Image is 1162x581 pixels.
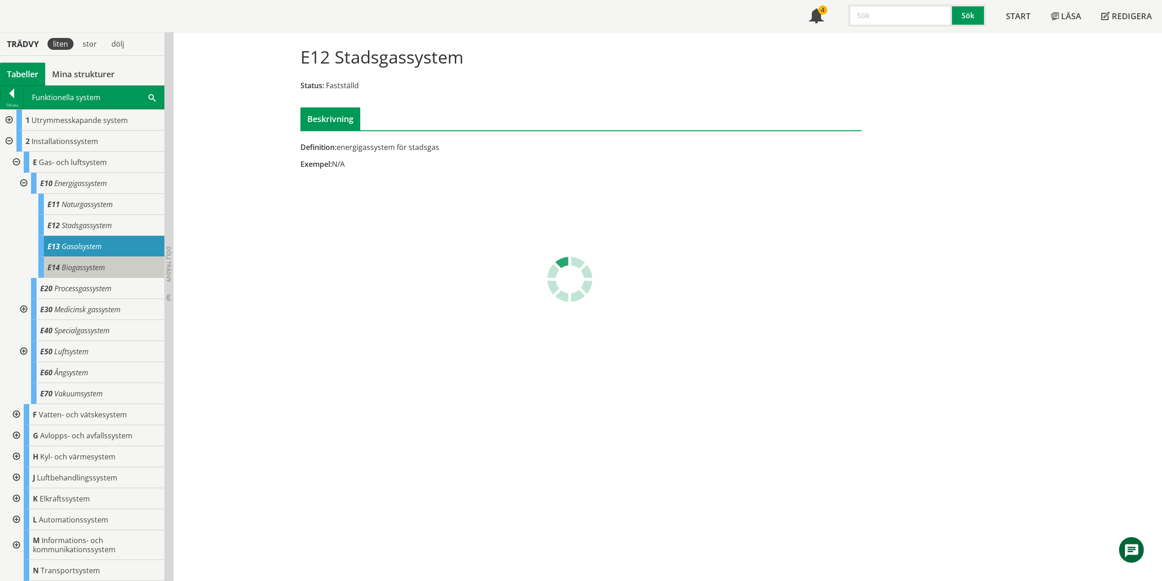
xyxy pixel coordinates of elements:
[40,304,53,314] span: E30
[40,368,53,378] span: E60
[1112,11,1152,21] span: Redigera
[47,262,60,272] span: E14
[40,325,53,336] span: E40
[39,410,127,420] span: Vatten- och vätskesystem
[40,452,116,462] span: Kyl- och värmesystem
[47,38,74,50] div: liten
[952,5,986,27] button: Sök
[41,565,100,576] span: Transportsystem
[33,431,38,441] span: G
[32,115,128,125] span: Utrymmesskapande system
[62,199,113,209] span: Naturgassystem
[54,325,110,336] span: Specialgassystem
[40,346,53,357] span: E50
[54,304,121,314] span: Medicinsk gassystem
[33,452,38,462] span: H
[47,241,60,251] span: E13
[54,283,111,293] span: Processgassystem
[77,38,102,50] div: stor
[33,473,35,483] span: J
[33,565,39,576] span: N
[32,136,98,146] span: Installationssystem
[47,199,60,209] span: E11
[33,410,37,420] span: F
[300,80,324,91] span: Status:
[300,107,360,130] div: Beskrivning
[106,38,130,50] div: dölj
[39,515,108,525] span: Automationssystem
[300,142,670,152] div: energigassystem för stadsgas
[40,389,53,399] span: E70
[300,159,670,169] div: N/A
[40,178,53,188] span: E10
[45,63,121,85] a: Mina strukturer
[40,494,90,504] span: Elkraftssystem
[54,346,89,357] span: Luftsystem
[326,80,359,91] span: Fastställd
[848,5,952,27] input: Sök
[809,10,824,24] span: Notifikationer
[47,220,60,230] span: E12
[165,246,173,282] span: Dölj trädvy
[62,220,112,230] span: Stadsgassystem
[62,241,102,251] span: Gasolsystem
[818,5,827,15] div: 4
[148,92,156,102] span: Sök i tabellen
[26,115,30,125] span: 1
[24,86,164,109] div: Funktionella system
[40,283,53,293] span: E20
[1006,11,1031,21] span: Start
[0,101,23,109] div: Tillbaka
[33,535,40,545] span: M
[37,473,117,483] span: Luftbehandlingssystem
[33,515,37,525] span: L
[33,157,37,167] span: E
[40,431,132,441] span: Avlopps- och avfallssystem
[300,47,463,67] h1: E12 Stadsgassystem
[2,39,44,49] div: Trädvy
[1061,11,1081,21] span: Läsa
[39,157,107,167] span: Gas- och luftsystem
[547,256,593,302] img: Laddar
[33,494,38,504] span: K
[54,368,88,378] span: Ångsystem
[300,159,332,169] span: Exempel:
[62,262,105,272] span: Biogassystem
[300,142,337,152] span: Definition:
[54,178,107,188] span: Energigassystem
[26,136,30,146] span: 2
[33,535,116,554] span: Informations- och kommunikationssystem
[54,389,103,399] span: Vakuumsystem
